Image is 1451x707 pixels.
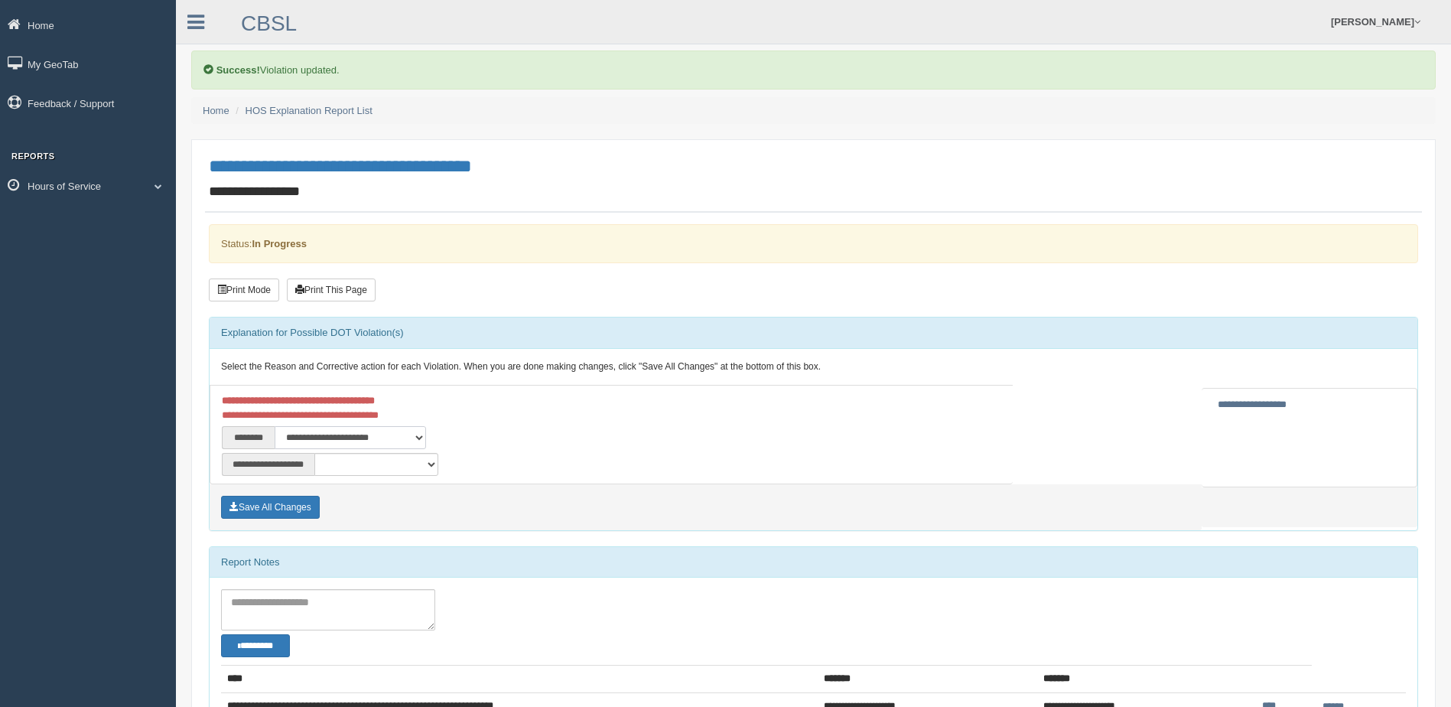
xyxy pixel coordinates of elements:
div: Status: [209,224,1418,263]
div: Select the Reason and Corrective action for each Violation. When you are done making changes, cli... [210,349,1417,386]
a: HOS Explanation Report List [246,105,373,116]
a: CBSL [241,11,297,35]
strong: In Progress [252,238,307,249]
button: Print This Page [287,279,376,301]
div: Explanation for Possible DOT Violation(s) [210,318,1417,348]
button: Print Mode [209,279,279,301]
button: Change Filter Options [221,634,290,657]
b: Success! [216,64,260,76]
div: Violation updated. [191,50,1436,90]
button: Save [221,496,320,519]
a: Home [203,105,229,116]
div: Report Notes [210,547,1417,578]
